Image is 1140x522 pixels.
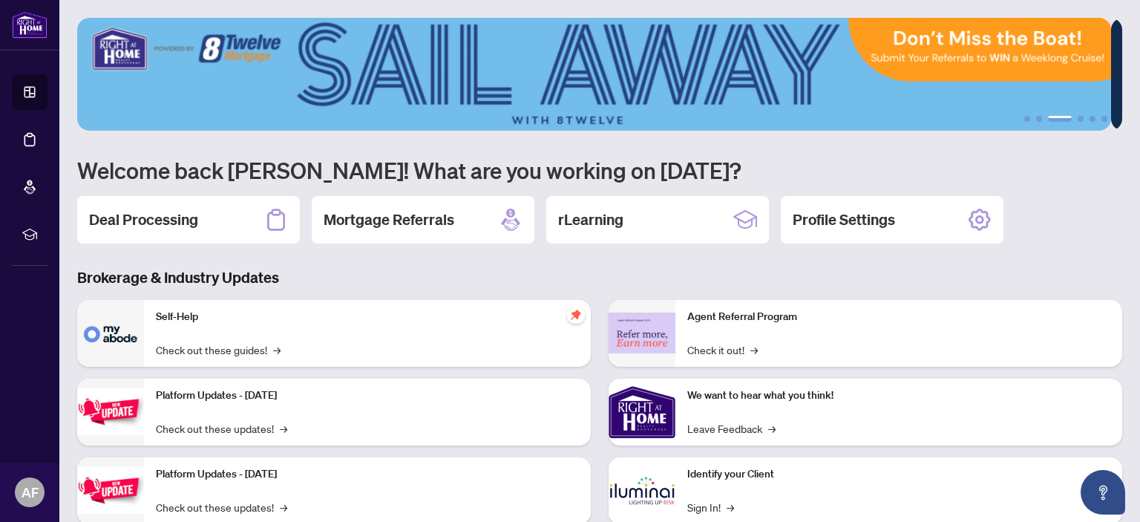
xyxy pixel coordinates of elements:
span: → [280,420,287,437]
span: AF [22,482,39,503]
button: 5 [1090,116,1095,122]
h2: Profile Settings [793,209,895,230]
img: Self-Help [77,300,144,367]
h2: Mortgage Referrals [324,209,454,230]
span: → [768,420,776,437]
a: Check out these guides!→ [156,342,281,358]
span: → [273,342,281,358]
button: 6 [1101,116,1107,122]
button: 2 [1036,116,1042,122]
p: Platform Updates - [DATE] [156,388,579,404]
a: Check out these updates!→ [156,420,287,437]
a: Check it out!→ [687,342,758,358]
img: Agent Referral Program [609,313,675,353]
p: Agent Referral Program [687,309,1110,325]
button: 4 [1078,116,1084,122]
button: Open asap [1081,470,1125,515]
img: Slide 2 [77,18,1111,131]
h2: rLearning [558,209,623,230]
a: Leave Feedback→ [687,420,776,437]
span: → [750,342,758,358]
p: We want to hear what you think! [687,388,1110,404]
p: Platform Updates - [DATE] [156,466,579,483]
p: Identify your Client [687,466,1110,483]
h1: Welcome back [PERSON_NAME]! What are you working on [DATE]? [77,156,1122,184]
span: → [280,499,287,515]
h2: Deal Processing [89,209,198,230]
button: 3 [1048,116,1072,122]
button: 1 [1024,116,1030,122]
img: We want to hear what you think! [609,379,675,446]
a: Sign In!→ [687,499,734,515]
span: → [727,499,734,515]
a: Check out these updates!→ [156,499,287,515]
img: Platform Updates - July 8, 2025 [77,467,144,514]
img: Platform Updates - July 21, 2025 [77,388,144,435]
p: Self-Help [156,309,579,325]
img: logo [12,11,47,39]
h3: Brokerage & Industry Updates [77,267,1122,288]
span: pushpin [567,306,585,324]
